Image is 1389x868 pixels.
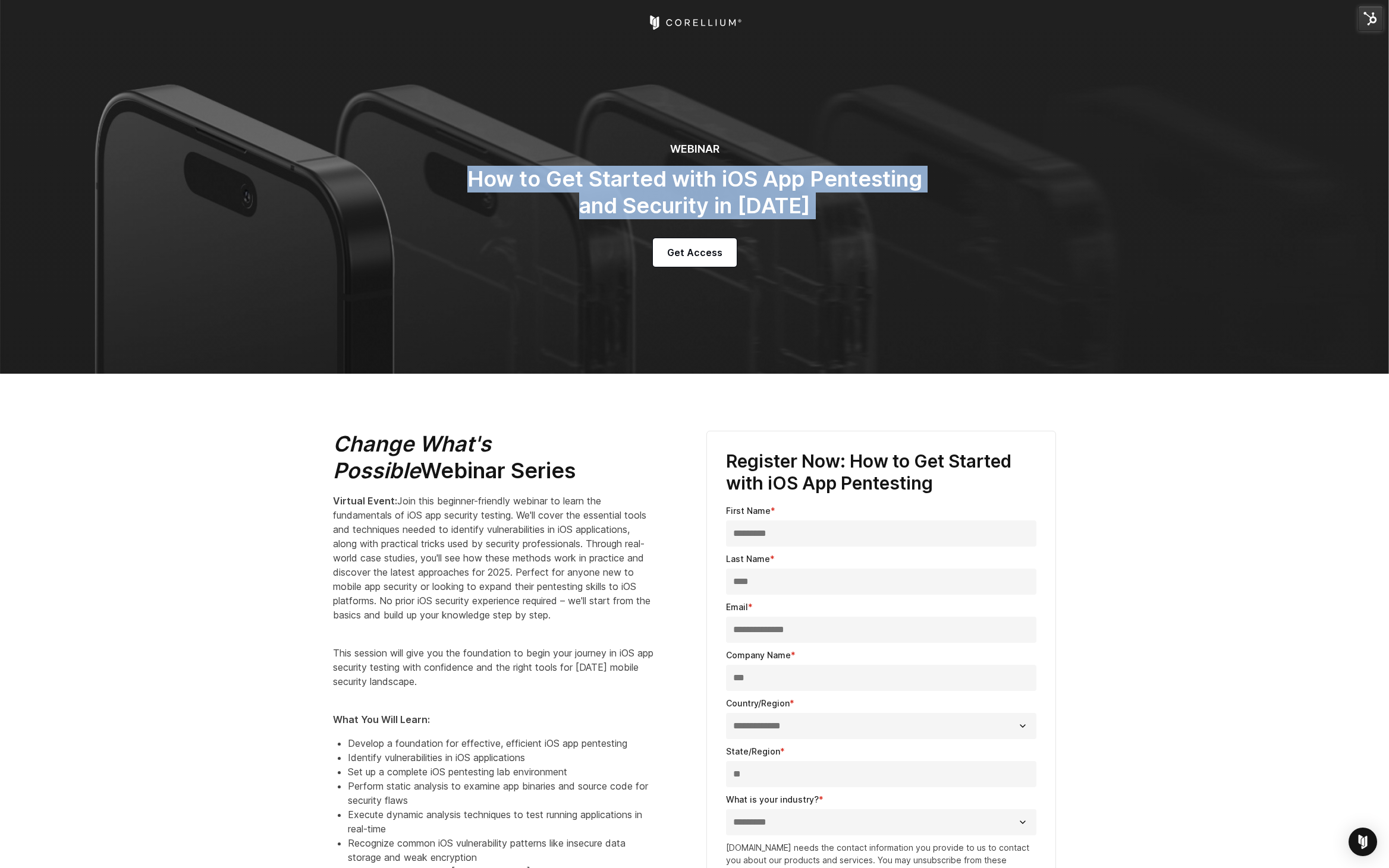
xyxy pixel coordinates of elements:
[726,602,748,612] span: Email
[348,836,654,864] li: Recognize common iOS vulnerability patterns like insecure data storage and weak encryption
[457,166,932,219] h2: How to Get Started with iOS App Pentesting and Security in [DATE]
[726,554,770,564] span: Last Name
[348,807,654,836] li: Execute dynamic analysis techniques to test running applications in real-time
[348,779,654,807] li: Perform static analysis to examine app binaries and source code for security flaws
[726,794,819,804] span: What is your industry?
[653,238,737,267] a: Get Access
[333,495,397,507] strong: Virtual Event:
[348,736,654,750] li: Develop a foundation for effective, efficient iOS app pentesting
[333,495,650,621] span: Join this beginner-friendly webinar to learn the fundamentals of iOS app security testing. We'll ...
[726,650,791,660] span: Company Name
[348,750,654,765] li: Identify vulnerabilities in iOS applications
[333,714,430,725] strong: What You Will Learn:
[726,450,1036,495] h3: Register Now: How to Get Started with iOS App Pentesting
[1358,6,1383,31] img: HubSpot Tools Menu Toggle
[348,765,654,779] li: Set up a complete iOS pentesting lab environment
[333,431,654,484] h2: Webinar Series
[726,698,790,708] span: Country/Region
[726,506,771,516] span: First Name
[648,15,742,30] a: Corellium Home
[726,746,780,756] span: State/Region
[667,245,722,260] span: Get Access
[333,647,653,687] span: This session will give you the foundation to begin your journey in iOS app security testing with ...
[1349,828,1377,856] div: Open Intercom Messenger
[333,431,491,484] em: Change What's Possible
[457,143,932,156] h6: WEBINAR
